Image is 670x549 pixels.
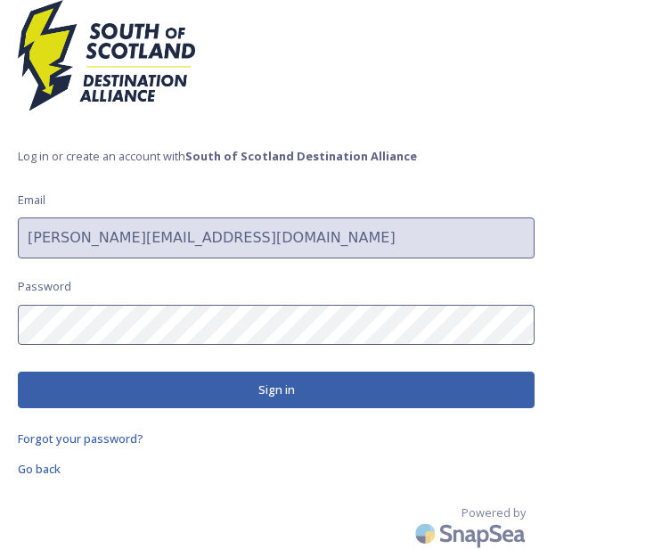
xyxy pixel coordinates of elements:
span: Forgot your password? [18,430,143,447]
a: Forgot your password? [18,428,535,449]
strong: South of Scotland Destination Alliance [185,148,417,164]
span: Go back [18,461,61,477]
input: john.doe@snapsea.io [18,217,535,258]
span: Powered by [462,504,526,521]
span: Log in or create an account with [18,148,535,165]
button: Sign in [18,372,535,408]
span: Password [18,278,71,295]
span: Email [18,192,45,209]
